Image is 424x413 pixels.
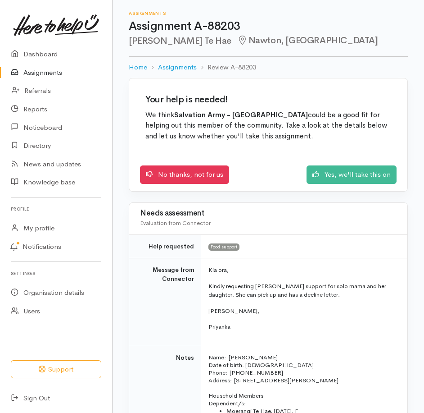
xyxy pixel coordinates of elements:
[197,62,256,73] li: Review A-88203
[208,353,397,376] p: Name: [PERSON_NAME] Date of birth: [DEMOGRAPHIC_DATA] Phone: [PHONE_NUMBER]
[208,392,397,407] p: Household Members Dependent/s:
[208,376,397,384] p: Address: [STREET_ADDRESS][PERSON_NAME]
[158,62,197,73] a: Assignments
[208,266,397,275] p: Kia ora,
[129,234,201,258] td: Help requested
[140,165,229,184] a: No thanks, not for us
[208,322,397,331] p: Priyanka
[237,35,378,46] span: Nawton, [GEOGRAPHIC_DATA]
[174,110,308,119] b: Salvation Army - [GEOGRAPHIC_DATA]
[129,20,408,33] h1: Assignment A-88203
[129,57,408,78] nav: breadcrumb
[140,219,211,227] span: Evaluation from Connector
[145,95,391,105] h2: Your help is needed!
[11,267,101,280] h6: Settings
[129,36,408,46] h2: [PERSON_NAME] Te Hae
[140,209,397,218] h3: Needs assessment
[129,62,147,73] a: Home
[11,203,101,215] h6: Profile
[208,243,239,251] span: Food support
[145,110,391,142] p: We think could be a good fit for helping out this member of the community. Take a look at the det...
[129,11,408,16] h6: Assignments
[208,282,397,299] p: Kindly requesting [PERSON_NAME] support for solo mama and her daughter. She can pick up and has a...
[11,360,101,379] button: Support
[307,165,397,184] a: Yes, we'll take this on
[208,307,397,316] p: [PERSON_NAME],
[129,258,201,346] td: Message from Connector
